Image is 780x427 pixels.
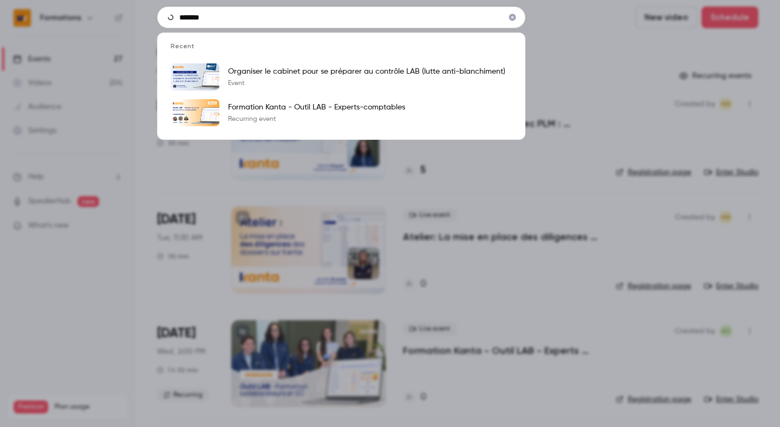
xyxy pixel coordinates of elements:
p: Recurring event [228,115,405,124]
img: Organiser le cabinet pour se préparer au contrôle LAB (lutte anti-blanchiment) [171,63,219,90]
p: Formation Kanta - Outil LAB - Experts-comptables [228,102,405,113]
li: Recent [158,42,525,59]
button: Clear [504,9,521,26]
img: Formation Kanta - Outil LAB - Experts-comptables [171,99,219,126]
p: Organiser le cabinet pour se préparer au contrôle LAB (lutte anti-blanchiment) [228,66,505,77]
p: Event [228,79,505,88]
